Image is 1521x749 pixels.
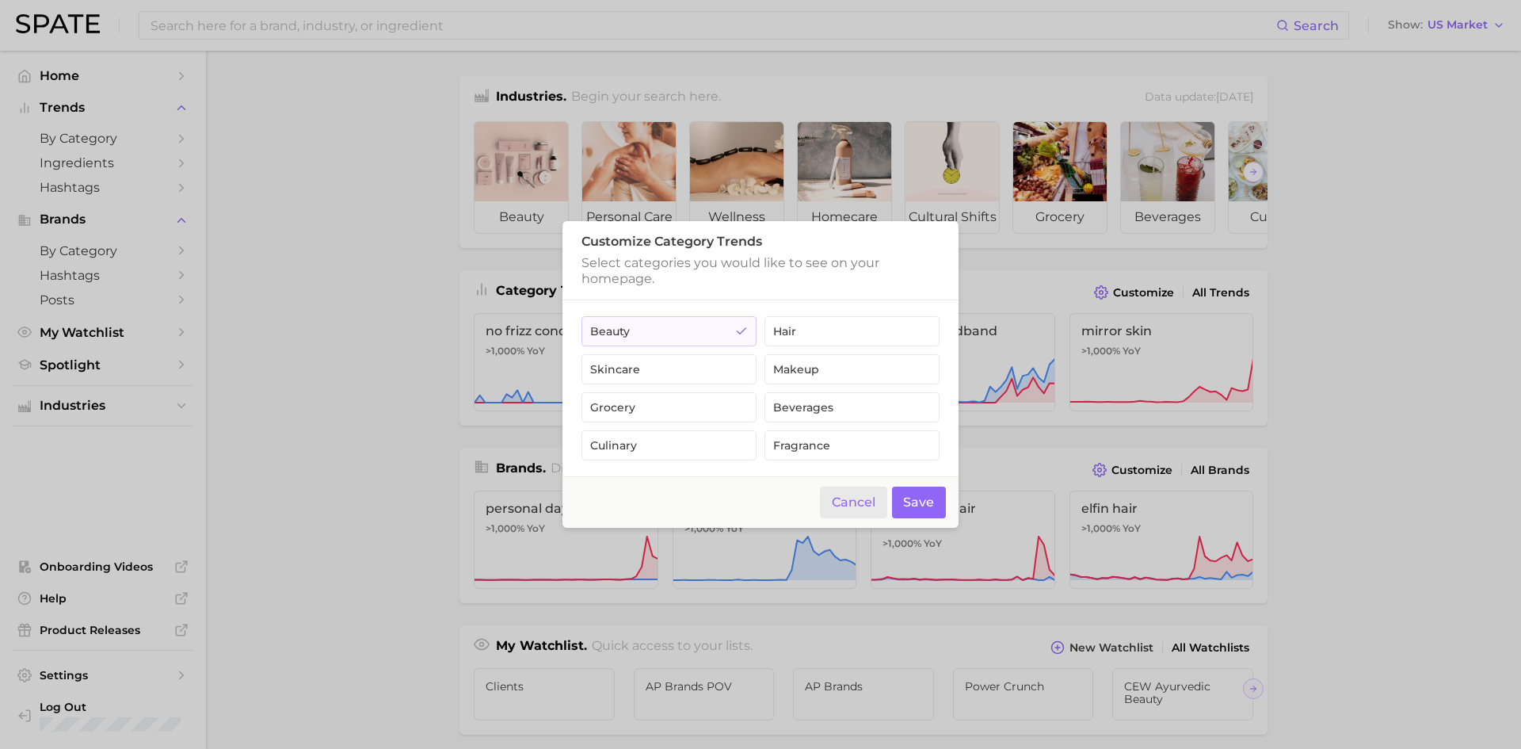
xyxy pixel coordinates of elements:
[581,316,757,346] button: beauty
[581,354,757,384] button: skincare
[892,487,947,519] button: Save
[581,392,757,422] button: grocery
[581,234,940,249] h2: Customize category trends
[764,316,940,346] button: hair
[764,430,940,460] button: fragrance
[581,430,757,460] button: culinary
[764,392,940,422] button: beverages
[764,354,940,384] button: makeup
[581,255,940,287] p: Select categories you would like to see on your homepage.
[820,487,887,519] button: Cancel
